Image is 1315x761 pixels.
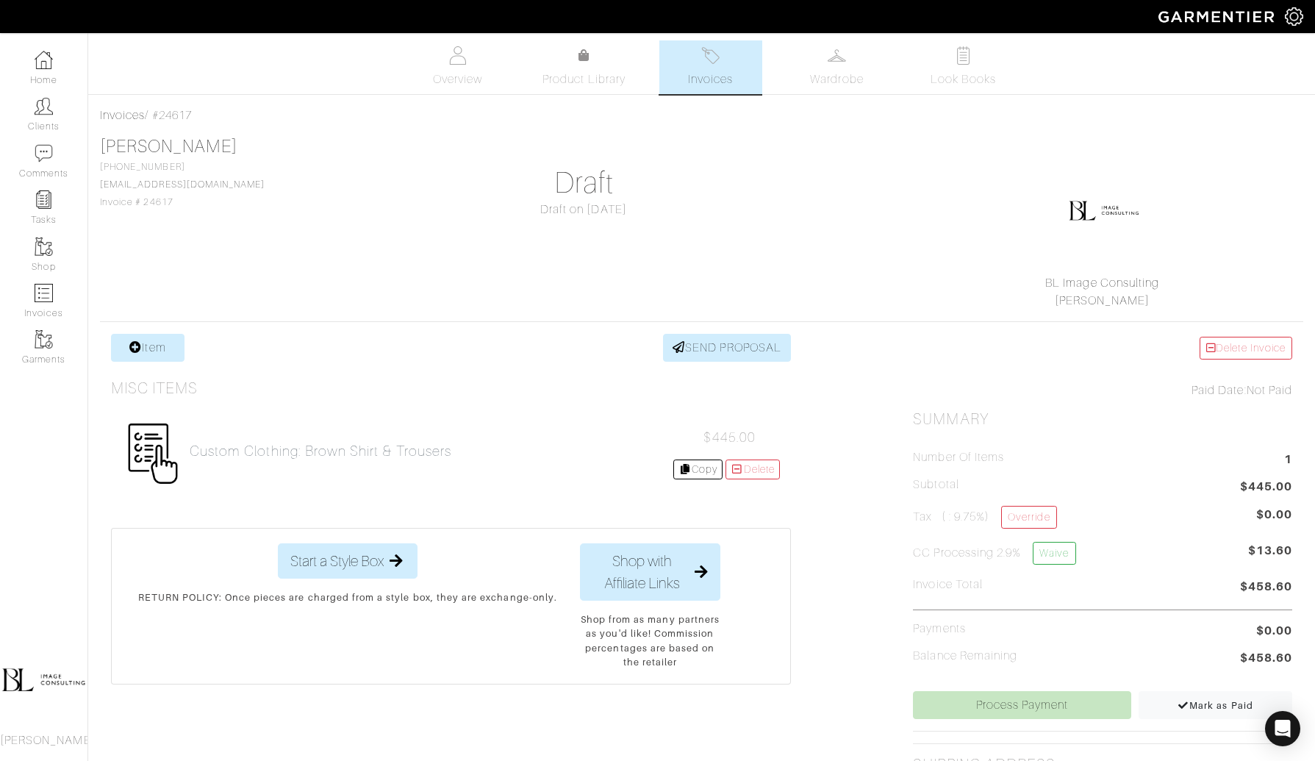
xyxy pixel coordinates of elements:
[1248,542,1292,571] span: $13.60
[1284,451,1292,471] span: 1
[100,107,1303,124] div: / #24617
[701,46,720,65] img: orders-27d20c2124de7fd6de4e0e44c1d41de31381a507db9b33961299e4e07d508b8c.svg
[406,40,509,94] a: Overview
[138,590,557,604] p: RETURN POLICY: Once pieces are charged from a style box, they are exchange-only.
[913,649,1017,663] h5: Balance Remaining
[100,137,237,156] a: [PERSON_NAME]
[828,46,846,65] img: wardrobe-487a4870c1b7c33e795ec22d11cfc2ed9d08956e64fb3008fe2437562e282088.svg
[1067,171,1141,245] img: LSV4XLgLmbQazj4LVadue3Kt.png
[35,330,53,349] img: garments-icon-b7da505a4dc4fd61783c78ac3ca0ef83fa9d6f193b1c9dc38574b1d14d53ca28.png
[580,543,720,601] button: Shop with Affiliate Links
[725,460,780,479] a: Delete
[1285,7,1303,26] img: gear-icon-white-bd11855cb880d31180b6d7d6211b90ccbf57a29d726f0c71d8c61bd08dd39cc2.png
[913,578,983,592] h5: Invoice Total
[35,237,53,256] img: garments-icon-b7da505a4dc4fd61783c78ac3ca0ef83fa9d6f193b1c9dc38574b1d14d53ca28.png
[913,451,1004,465] h5: Number of Items
[1001,506,1056,529] a: Override
[1139,691,1292,719] a: Mark as Paid
[912,40,1015,94] a: Look Books
[278,543,418,579] button: Start a Style Box
[1200,337,1292,360] a: Delete Invoice
[703,430,755,445] span: $445.00
[1192,384,1247,397] span: Paid Date:
[931,71,996,88] span: Look Books
[913,622,965,636] h5: Payments
[954,46,972,65] img: todo-9ac3debb85659649dc8f770b8b6100bb5dab4b48dedcbae339e5042a72dfd3cc.svg
[1240,478,1292,498] span: $445.00
[1256,506,1292,524] span: $0.00
[35,144,53,162] img: comment-icon-a0a6a9ef722e966f86d9cbdc48e553b5cf19dbc54f86b18d962a5391bc8f6eb6.png
[100,179,265,190] a: [EMAIL_ADDRESS][DOMAIN_NAME]
[35,284,53,302] img: orders-icon-0abe47150d42831381b5fb84f609e132dff9fe21cb692f30cb5eec754e2cba89.png
[1240,649,1292,669] span: $458.60
[913,410,1292,429] h2: Summary
[394,201,773,218] div: Draft on [DATE]
[913,478,959,492] h5: Subtotal
[659,40,762,94] a: Invoices
[433,71,482,88] span: Overview
[663,334,791,362] a: SEND PROPOSAL
[786,40,889,94] a: Wardrobe
[533,47,636,88] a: Product Library
[810,71,863,88] span: Wardrobe
[1045,276,1159,290] a: BL Image Consulting
[673,460,723,479] a: Copy
[1033,542,1075,565] a: Waive
[1240,578,1292,598] span: $458.60
[592,550,692,594] span: Shop with Affiliate Links
[122,423,184,485] img: Womens_Miscellaneous-d673f60aaa87559a6952b59d05bf1b3a3b9c20a1534f02d223eac102529ca4c9.png
[35,51,53,69] img: dashboard-icon-dbcd8f5a0b271acd01030246c82b418ddd0df26cd7fceb0bd07c9910d44c42f6.png
[1151,4,1285,29] img: garmentier-logo-header-white-b43fb05a5012e4ada735d5af1a66efaba907eab6374d6393d1fbf88cb4ef424d.png
[1265,711,1300,746] div: Open Intercom Messenger
[190,443,451,460] a: Custom Clothing: Brown Shirt & Trousers
[448,46,467,65] img: basicinfo-40fd8af6dae0f16599ec9e87c0ef1c0a1fdea2edbe929e3d69a839185d80c458.svg
[913,506,1056,529] h5: Tax ( : 9.75%)
[1256,622,1292,640] span: $0.00
[111,379,198,398] h3: Misc Items
[913,382,1292,399] div: Not Paid
[111,334,184,362] a: Item
[100,109,145,122] a: Invoices
[580,612,720,669] p: Shop from as many partners as you'd like! Commission percentages are based on the retailer
[688,71,733,88] span: Invoices
[913,691,1131,719] a: Process Payment
[100,162,265,207] span: [PHONE_NUMBER] Invoice # 24617
[1178,700,1253,711] span: Mark as Paid
[1055,294,1150,307] a: [PERSON_NAME]
[913,542,1075,565] h5: CC Processing 2.9%
[290,550,384,572] span: Start a Style Box
[542,71,626,88] span: Product Library
[35,97,53,115] img: clients-icon-6bae9207a08558b7cb47a8932f037763ab4055f8c8b6bfacd5dc20c3e0201464.png
[394,165,773,201] h1: Draft
[35,190,53,209] img: reminder-icon-8004d30b9f0a5d33ae49ab947aed9ed385cf756f9e5892f1edd6e32f2345188e.png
